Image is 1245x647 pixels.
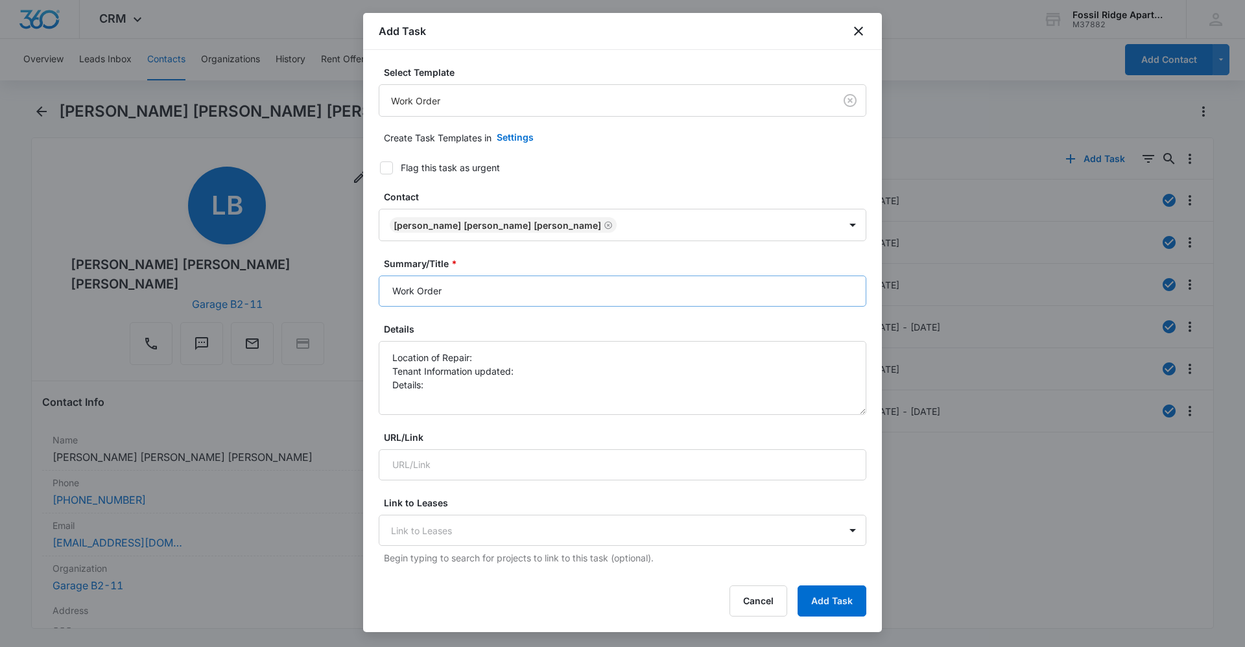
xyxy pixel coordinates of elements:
button: Cancel [729,585,787,617]
label: URL/Link [384,430,871,444]
div: Flag this task as urgent [401,161,500,174]
h1: Add Task [379,23,426,39]
div: Remove Lenka Beckage, Adelina Lee Villarreal Ybarra [601,220,613,229]
button: Settings [484,122,547,153]
label: Details [384,322,871,336]
button: close [851,23,866,39]
p: Create Task Templates in [384,131,492,145]
button: Clear [840,90,860,111]
button: Add Task [798,585,866,617]
div: [PERSON_NAME] [PERSON_NAME] [PERSON_NAME] [394,220,601,231]
input: URL/Link [379,449,866,480]
textarea: Location of Repair: Tenant Information updated: Details: [379,341,866,415]
label: Link to Leases [384,496,871,510]
label: Contact [384,190,871,204]
input: Summary/Title [379,276,866,307]
p: Begin typing to search for projects to link to this task (optional). [384,551,866,565]
label: Select Template [384,65,871,79]
label: Summary/Title [384,257,871,270]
